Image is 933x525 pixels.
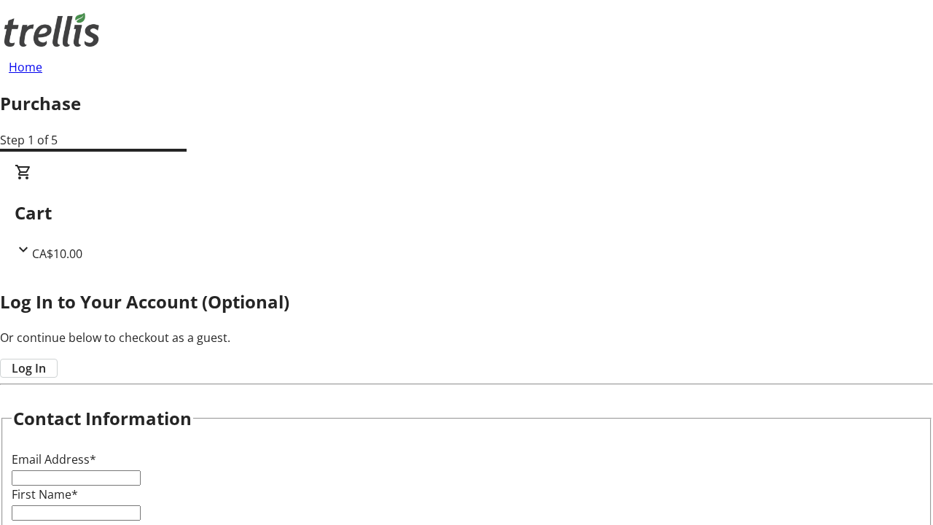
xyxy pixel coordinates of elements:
[12,486,78,502] label: First Name*
[15,200,918,226] h2: Cart
[32,246,82,262] span: CA$10.00
[15,163,918,262] div: CartCA$10.00
[12,451,96,467] label: Email Address*
[12,359,46,377] span: Log In
[13,405,192,432] h2: Contact Information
